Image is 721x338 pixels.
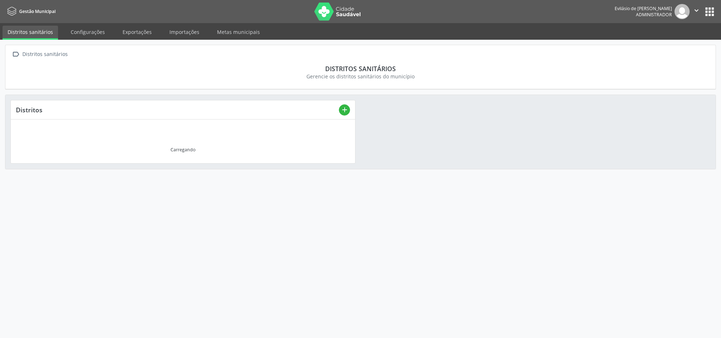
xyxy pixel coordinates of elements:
[674,4,690,19] img: img
[66,26,110,38] a: Configurações
[703,5,716,18] button: apps
[615,5,672,12] div: Evilásio de [PERSON_NAME]
[690,4,703,19] button: 
[16,73,705,80] div: Gerencie os distritos sanitários do município
[21,49,69,60] div: Distritos sanitários
[5,5,56,17] a: Gestão Municipal
[693,6,700,14] i: 
[16,106,339,114] div: Distritos
[339,104,350,116] button: add
[636,12,672,18] span: Administrador
[10,49,21,60] i: 
[171,147,195,153] div: Carregando
[164,26,204,38] a: Importações
[341,106,349,114] i: add
[10,49,69,60] a:  Distritos sanitários
[19,8,56,14] span: Gestão Municipal
[3,26,58,40] a: Distritos sanitários
[212,26,265,38] a: Metas municipais
[16,65,705,73] div: Distritos sanitários
[118,26,157,38] a: Exportações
